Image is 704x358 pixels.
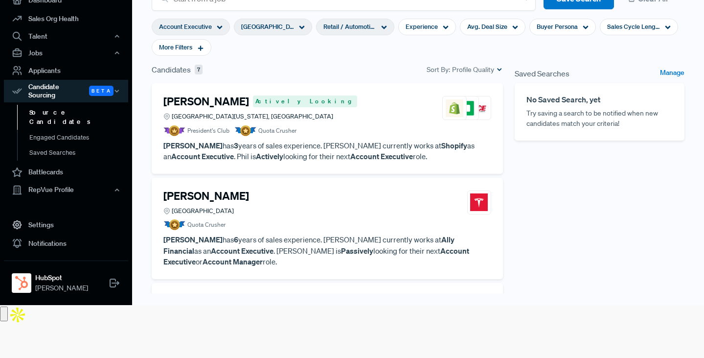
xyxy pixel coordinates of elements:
[607,22,660,31] span: Sales Cycle Length
[441,141,467,150] strong: Shopify
[526,108,673,129] p: Try saving a search to be notified when new candidates match your criteria!
[163,235,454,256] strong: Ally Financial
[427,65,503,75] div: Sort By:
[159,43,192,52] span: More Filters
[526,95,673,104] h6: No Saved Search, yet
[323,22,376,31] span: Retail / Automotive
[17,105,141,130] a: Source Candidates
[258,126,296,135] span: Quota Crusher
[152,64,191,75] span: Candidates
[253,95,357,107] span: Actively Looking
[35,273,88,283] strong: HubSpot
[515,68,569,79] span: Saved Searches
[159,22,212,31] span: Account Executive
[163,190,249,202] h4: [PERSON_NAME]
[467,22,507,31] span: Avg. Deal Size
[470,99,488,117] img: Ace Hardware
[163,141,223,150] strong: [PERSON_NAME]
[163,219,185,230] img: Quota Badge
[203,257,263,266] strong: Account Manager
[35,283,88,293] span: [PERSON_NAME]
[187,220,226,229] span: Quota Crusher
[4,61,128,80] a: Applicants
[458,99,476,117] img: Paycom
[211,246,273,256] strong: Account Executive
[8,305,27,325] img: Apollo
[4,45,128,61] button: Jobs
[163,234,491,267] p: has years of sales experience. [PERSON_NAME] currently works at as an . [PERSON_NAME] is looking ...
[17,145,141,161] a: Saved Searches
[172,112,333,121] span: [GEOGRAPHIC_DATA][US_STATE], [GEOGRAPHIC_DATA]
[537,22,578,31] span: Buyer Persona
[406,22,438,31] span: Experience
[171,151,234,161] strong: Account Executive
[163,125,185,136] img: President Badge
[17,130,141,145] a: Engaged Candidates
[4,80,128,102] div: Candidate Sourcing
[4,163,128,182] a: Battlecards
[4,261,128,297] a: HubSpotHubSpot[PERSON_NAME]
[172,206,234,215] span: [GEOGRAPHIC_DATA]
[470,193,488,211] img: Tesla
[4,80,128,102] button: Candidate Sourcing Beta
[4,215,128,234] a: Settings
[241,22,294,31] span: [GEOGRAPHIC_DATA], [GEOGRAPHIC_DATA]
[234,141,238,150] strong: 3
[446,99,463,117] img: Shopify
[4,234,128,253] a: Notifications
[234,235,238,244] strong: 6
[4,28,128,45] button: Talent
[89,86,114,96] span: Beta
[660,68,684,79] a: Manage
[187,126,229,135] span: President's Club
[4,182,128,198] button: RepVue Profile
[163,140,491,162] p: has years of sales experience. [PERSON_NAME] currently works at as an . Phil is looking for their...
[14,275,29,291] img: HubSpot
[234,125,256,136] img: Quota Badge
[4,9,128,28] a: Sales Org Health
[163,235,223,244] strong: [PERSON_NAME]
[256,151,283,161] strong: Actively
[163,95,249,108] h4: [PERSON_NAME]
[452,65,494,75] span: Profile Quality
[195,65,203,75] span: 7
